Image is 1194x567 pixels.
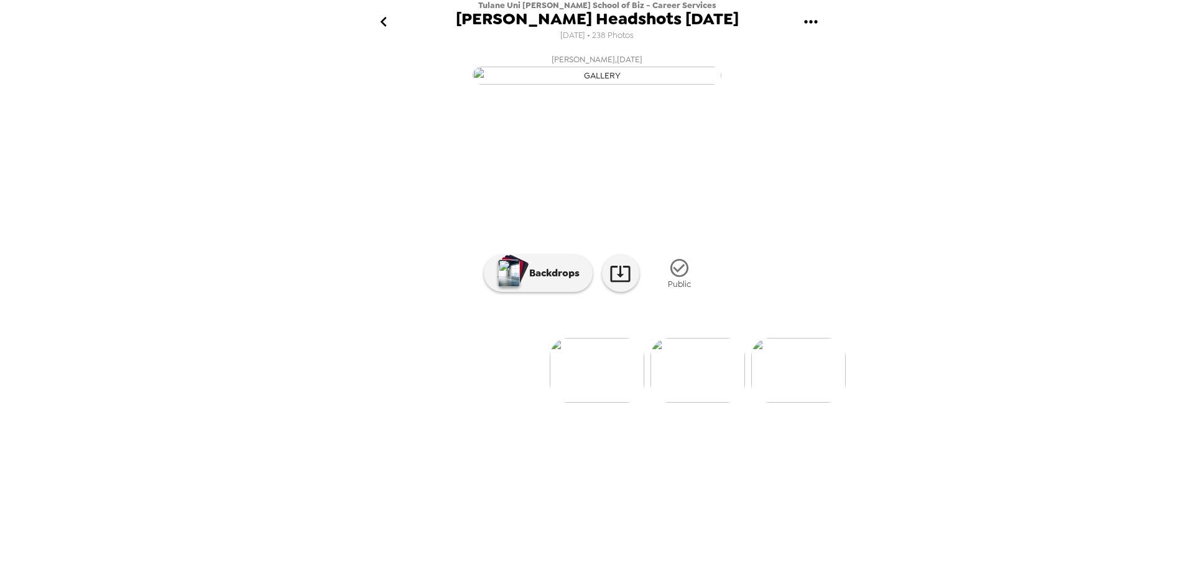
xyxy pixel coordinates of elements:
img: gallery [473,67,721,85]
img: gallery [751,338,846,403]
button: gallery menu [790,2,831,42]
button: [PERSON_NAME],[DATE] [348,49,846,88]
img: gallery [550,338,644,403]
span: [PERSON_NAME] Headshots [DATE] [456,11,739,27]
span: [PERSON_NAME] , [DATE] [552,52,642,67]
img: gallery [650,338,745,403]
p: Backdrops [523,266,580,281]
span: Public [668,279,691,289]
button: Public [649,250,711,297]
button: go back [363,2,404,42]
button: Backdrops [484,255,593,292]
span: [DATE] • 238 Photos [560,27,634,44]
